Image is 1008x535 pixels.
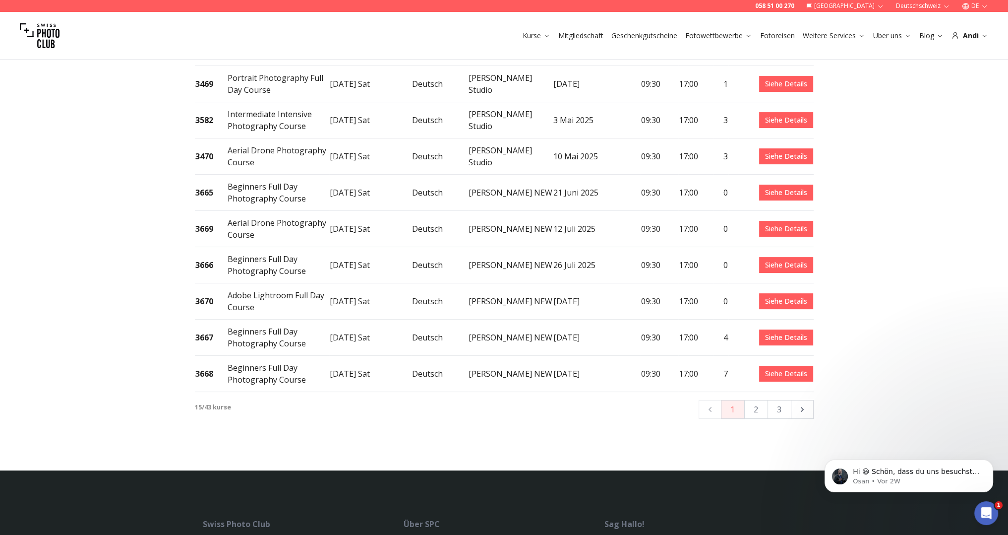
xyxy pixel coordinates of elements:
[519,29,554,43] button: Kurse
[412,66,468,102] td: Deutsch
[553,175,641,211] td: 21 Juni 2025
[604,518,805,530] div: Sag Hallo!
[607,29,681,43] button: Geschenkgutscheine
[227,211,329,247] td: Aerial Drone Photography Course
[685,31,752,41] a: Fotowettbewerbe
[641,66,678,102] td: 09:30
[553,211,641,247] td: 12 Juli 2025
[756,29,799,43] button: Fotoreisen
[678,138,713,175] td: 17:00
[468,283,553,320] td: [PERSON_NAME] NEW
[759,185,813,201] a: Siehe Details
[554,29,607,43] button: Mitgliedschaft
[203,518,404,530] div: Swiss Photo Club
[412,356,468,392] td: Deutsch
[869,29,915,43] button: Über uns
[468,66,553,102] td: [PERSON_NAME] Studio
[678,102,713,138] td: 17:00
[759,221,813,237] a: Siehe Details
[195,283,227,320] td: 3670
[641,102,678,138] td: 09:30
[641,211,678,247] td: 09:30
[678,211,713,247] td: 17:00
[641,356,678,392] td: 09:30
[553,283,641,320] td: [DATE]
[919,31,944,41] a: Blog
[227,320,329,356] td: Beginners Full Day Photography Course
[195,102,227,138] td: 3582
[678,283,713,320] td: 17:00
[768,400,791,419] button: 3
[195,247,227,283] td: 3666
[641,247,678,283] td: 09:30
[553,138,641,175] td: 10 Mai 2025
[412,247,468,283] td: Deutsch
[713,356,728,392] td: 7
[713,283,728,320] td: 0
[227,66,329,102] td: Portrait Photography Full Day Course
[329,138,412,175] td: [DATE] Sat
[641,320,678,356] td: 09:30
[227,102,329,138] td: Intermediate Intensive Photography Course
[611,31,677,41] a: Geschenkgutscheine
[721,400,745,419] button: 1
[553,66,641,102] td: [DATE]
[412,211,468,247] td: Deutsch
[329,211,412,247] td: [DATE] Sat
[678,320,713,356] td: 17:00
[412,320,468,356] td: Deutsch
[759,257,813,273] a: Siehe Details
[713,247,728,283] td: 0
[678,66,713,102] td: 17:00
[553,320,641,356] td: [DATE]
[759,330,813,345] a: Siehe Details
[803,31,865,41] a: Weitere Services
[759,112,813,128] a: Siehe Details
[468,247,553,283] td: [PERSON_NAME] NEW
[404,518,604,530] div: Über SPC
[641,283,678,320] td: 09:30
[755,2,794,10] a: 058 51 00 270
[713,102,728,138] td: 3
[713,175,728,211] td: 0
[329,320,412,356] td: [DATE] Sat
[195,211,227,247] td: 3669
[713,211,728,247] td: 0
[468,356,553,392] td: [PERSON_NAME] NEW
[713,66,728,102] td: 1
[873,31,911,41] a: Über uns
[678,247,713,283] td: 17:00
[468,211,553,247] td: [PERSON_NAME] NEW
[558,31,603,41] a: Mitgliedschaft
[915,29,948,43] button: Blog
[195,138,227,175] td: 3470
[744,400,768,419] button: 2
[329,356,412,392] td: [DATE] Sat
[412,138,468,175] td: Deutsch
[412,175,468,211] td: Deutsch
[468,320,553,356] td: [PERSON_NAME] NEW
[681,29,756,43] button: Fotowettbewerbe
[412,283,468,320] td: Deutsch
[553,102,641,138] td: 3 Mai 2025
[678,175,713,211] td: 17:00
[974,501,998,525] iframe: Intercom live chat
[468,102,553,138] td: [PERSON_NAME] Studio
[227,138,329,175] td: Aerial Drone Photography Course
[195,66,227,102] td: 3469
[329,283,412,320] td: [DATE] Sat
[227,283,329,320] td: Adobe Lightroom Full Day Course
[799,29,869,43] button: Weitere Services
[995,501,1003,509] span: 1
[951,31,988,41] div: Andi
[20,16,59,56] img: Swiss photo club
[195,356,227,392] td: 3668
[760,31,795,41] a: Fotoreisen
[713,320,728,356] td: 4
[195,175,227,211] td: 3665
[759,293,813,309] a: Siehe Details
